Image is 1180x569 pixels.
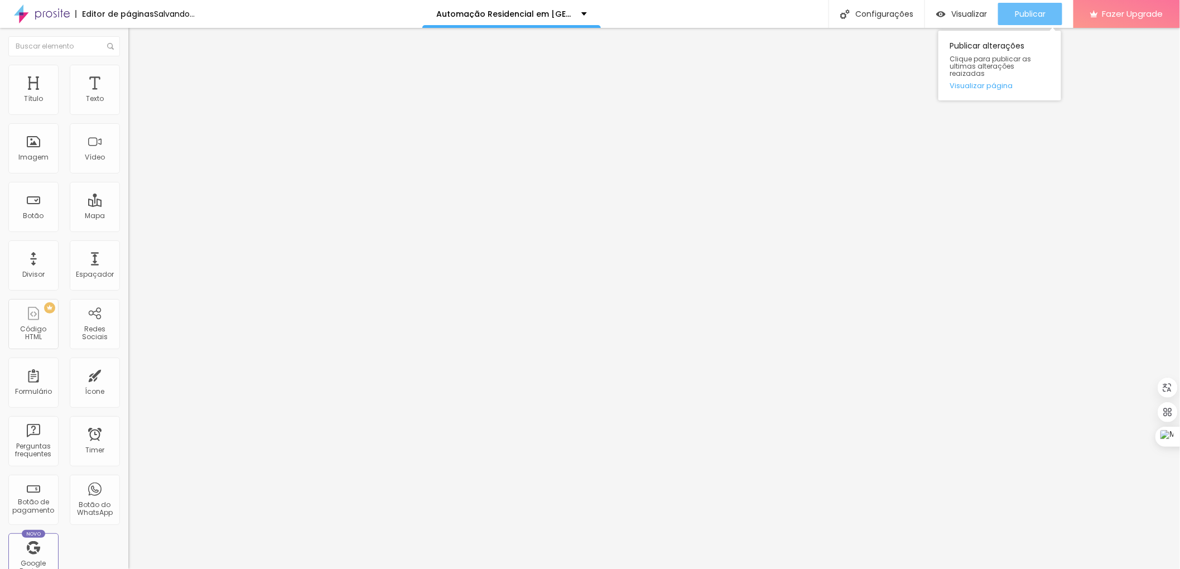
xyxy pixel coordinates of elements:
div: Editor de páginas [75,10,154,18]
div: Código HTML [11,325,55,341]
div: Botão do WhatsApp [73,501,117,517]
span: Visualizar [951,9,987,18]
img: view-1.svg [936,9,946,19]
img: Icone [107,43,114,50]
div: Perguntas frequentes [11,442,55,459]
p: Automação Residencial em [GEOGRAPHIC_DATA] SP [436,10,573,18]
iframe: Editor [128,28,1180,569]
span: Publicar [1015,9,1046,18]
div: Vídeo [85,153,105,161]
button: Visualizar [925,3,998,25]
div: Espaçador [76,271,114,278]
input: Buscar elemento [8,36,120,56]
div: Divisor [22,271,45,278]
div: Botão [23,212,44,220]
div: Publicar alterações [938,31,1061,100]
div: Imagem [18,153,49,161]
div: Texto [86,95,104,103]
span: Clique para publicar as ultimas alterações reaizadas [950,55,1050,78]
button: Publicar [998,3,1062,25]
div: Título [24,95,43,103]
div: Timer [85,446,104,454]
div: Formulário [15,388,52,396]
div: Ícone [85,388,105,396]
div: Redes Sociais [73,325,117,341]
div: Novo [22,530,46,538]
div: Salvando... [154,10,195,18]
div: Botão de pagamento [11,498,55,514]
a: Visualizar página [950,82,1050,89]
span: Fazer Upgrade [1102,9,1163,18]
img: Icone [840,9,850,19]
div: Mapa [85,212,105,220]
